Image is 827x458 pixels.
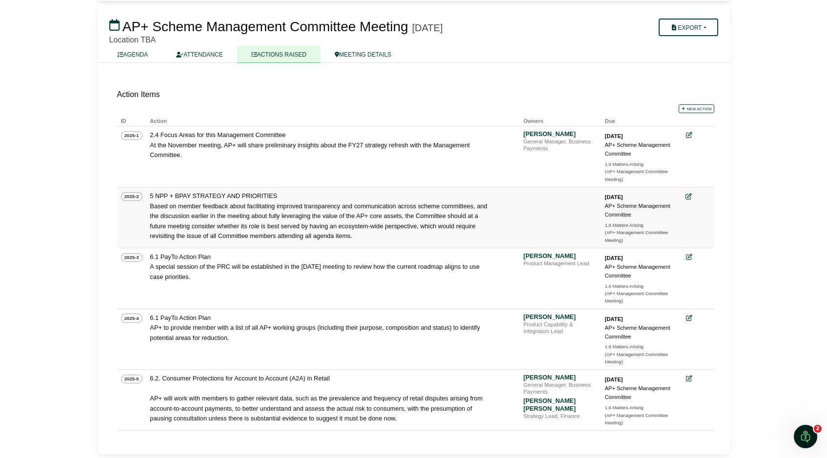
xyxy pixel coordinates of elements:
[117,90,160,99] span: Action Items
[524,413,592,419] div: Strategy Lead, Finance
[605,229,673,244] div: (AP+ Management Committee Meeting)
[524,381,592,395] div: General Manager, Business Payments
[150,191,491,241] div: 5 NPP + BPAY STRATEGY AND PRIORITIES Based on member feedback about facilitating improved transpa...
[524,130,592,138] div: [PERSON_NAME]
[605,412,673,427] div: (AP+ Management Committee Meeting)
[605,351,673,366] div: (AP+ Management Committee Meeting)
[605,221,673,229] div: 1.6 Matters Arising
[524,252,592,260] div: [PERSON_NAME]
[162,46,237,63] a: ATTENDANCE
[794,425,817,448] iframe: Intercom live chat
[605,324,673,341] div: AP+ Scheme Management Committee
[814,425,822,433] span: 2
[150,374,491,423] div: 6.2. Consumer Protections for Account to Account (A2A) in Retail AP+ will work with members to ga...
[146,113,519,126] th: Action
[605,221,673,244] a: 1.6 Matters Arising (AP+ Management Committee Meeting)
[109,36,156,44] span: Location TBA
[686,252,708,262] div: Edit
[121,192,142,201] span: 2025-2
[686,191,708,201] div: Edit
[122,19,408,34] span: AP+ Scheme Management Committee Meeting
[605,263,673,280] div: AP+ Scheme Management Committee
[121,375,142,383] span: 2025-5
[605,376,673,384] div: [DATE]
[121,253,142,262] span: 2025-3
[605,315,673,324] div: [DATE]
[605,160,673,183] a: 1.6 Matters Arising (AP+ Management Committee Meeting)
[524,374,592,381] div: [PERSON_NAME]
[605,282,673,305] a: 1.6 Matters Arising (AP+ Management Committee Meeting)
[103,46,162,63] a: AGENDA
[605,282,673,290] div: 1.6 Matters Arising
[605,141,673,159] div: AP+ Scheme Management Committee
[524,321,592,335] div: Product Capability & Integration Lead
[605,384,673,402] div: AP+ Scheme Management Committee
[524,397,592,413] div: [PERSON_NAME] [PERSON_NAME]
[321,46,405,63] a: MEETING DETAILS
[605,254,673,263] div: [DATE]
[605,343,673,350] div: 1.6 Matters Arising
[121,314,142,322] span: 2025-4
[150,130,491,160] div: 2.4 Focus Areas for this Management Committee At the November meeting, AP+ will share preliminary...
[605,343,673,365] a: 1.6 Matters Arising (AP+ Management Committee Meeting)
[605,404,673,411] div: 1.6 Matters Arising
[605,168,673,183] div: (AP+ Management Committee Meeting)
[601,113,683,126] th: Due
[686,374,708,383] div: Edit
[150,252,491,282] div: 6.1 PayTo Action Plan A special session of the PRC will be established in the [DATE] meeting to r...
[605,160,673,168] div: 1.6 Matters Arising
[605,193,673,202] div: [DATE]
[659,19,718,36] button: Export
[524,313,592,321] div: [PERSON_NAME]
[605,202,673,219] div: AP+ Scheme Management Committee
[679,104,714,113] a: New action
[605,290,673,305] div: (AP+ Management Committee Meeting)
[686,130,708,140] div: Edit
[605,132,673,141] div: [DATE]
[524,260,592,267] div: Product Management Lead
[520,113,601,126] th: Owners
[237,46,321,63] a: ACTIONS RAISED
[524,138,592,152] div: General Manager, Business Payments
[150,313,491,343] div: 6.1 PayTo Action Plan AP+ to provide member with a list of all AP+ working groups (including thei...
[121,131,142,140] span: 2025-1
[412,22,443,34] div: [DATE]
[605,404,673,426] a: 1.6 Matters Arising (AP+ Management Committee Meeting)
[117,113,146,126] th: ID
[686,313,708,323] div: Edit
